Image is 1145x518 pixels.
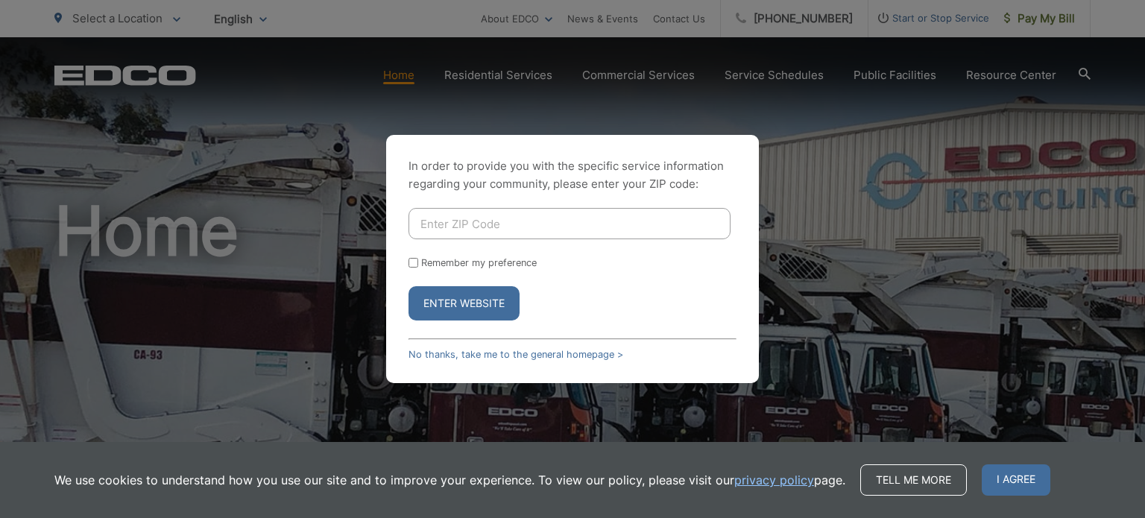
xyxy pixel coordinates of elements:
[982,464,1050,496] span: I agree
[409,208,731,239] input: Enter ZIP Code
[734,471,814,489] a: privacy policy
[421,257,537,268] label: Remember my preference
[409,157,736,193] p: In order to provide you with the specific service information regarding your community, please en...
[860,464,967,496] a: Tell me more
[409,286,520,320] button: Enter Website
[54,471,845,489] p: We use cookies to understand how you use our site and to improve your experience. To view our pol...
[409,349,623,360] a: No thanks, take me to the general homepage >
